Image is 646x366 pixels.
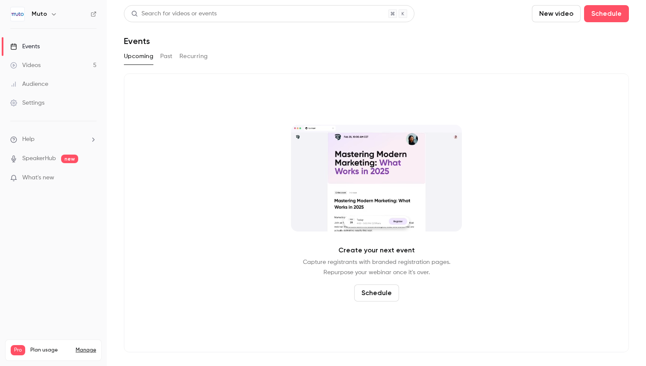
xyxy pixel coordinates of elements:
div: Audience [10,80,48,88]
h1: Events [124,36,150,46]
span: Pro [11,345,25,355]
li: help-dropdown-opener [10,135,97,144]
a: SpeakerHub [22,154,56,163]
button: Recurring [179,50,208,63]
p: Capture registrants with branded registration pages. Repurpose your webinar once it's over. [303,257,450,278]
a: Manage [76,347,96,354]
img: Muto [11,7,24,21]
p: Create your next event [338,245,415,255]
h6: Muto [32,10,47,18]
div: Videos [10,61,41,70]
button: Schedule [584,5,629,22]
div: Settings [10,99,44,107]
iframe: Noticeable Trigger [86,174,97,182]
button: Past [160,50,173,63]
span: new [61,155,78,163]
button: Schedule [354,284,399,302]
div: Events [10,42,40,51]
span: What's new [22,173,54,182]
button: New video [532,5,581,22]
span: Help [22,135,35,144]
span: Plan usage [30,347,70,354]
button: Upcoming [124,50,153,63]
div: Search for videos or events [131,9,217,18]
